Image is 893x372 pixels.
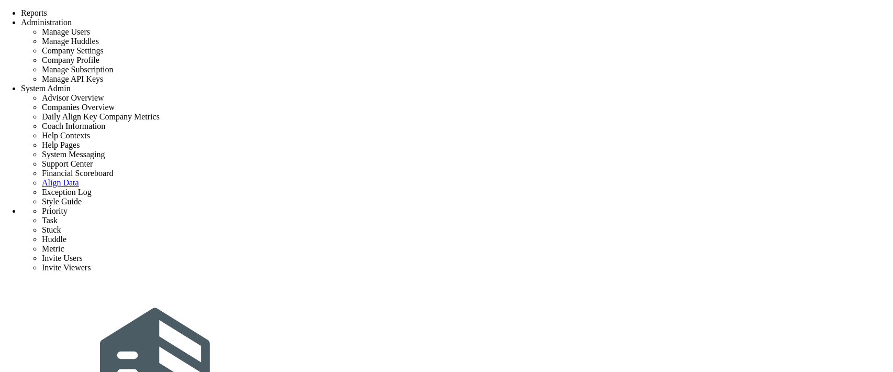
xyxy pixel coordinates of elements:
span: Metric [42,244,64,253]
span: Administration [21,18,72,27]
span: Manage Subscription [42,65,113,74]
a: Align Data [42,178,79,187]
span: Advisor Overview [42,93,104,102]
span: Invite Viewers [42,263,91,272]
span: Exception Log [42,188,92,196]
span: Huddle [42,235,66,244]
span: Financial Scoreboard [42,169,113,178]
span: Priority [42,206,68,215]
span: Companies Overview [42,103,115,112]
span: System Admin [21,84,71,93]
span: Daily Align Key Company Metrics [42,112,160,121]
span: System Messaging [42,150,105,159]
span: Manage Users [42,27,90,36]
span: Reports [21,8,47,17]
span: Help Pages [42,140,80,149]
span: Invite Users [42,254,83,262]
span: Task [42,216,58,225]
span: Style Guide [42,197,82,206]
span: Manage API Keys [42,74,103,83]
span: Stuck [42,225,61,234]
span: Help Contexts [42,131,90,140]
span: Coach Information [42,122,105,130]
span: Company Settings [42,46,104,55]
span: Company Profile [42,56,99,64]
span: Support Center [42,159,93,168]
span: Manage Huddles [42,37,99,46]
